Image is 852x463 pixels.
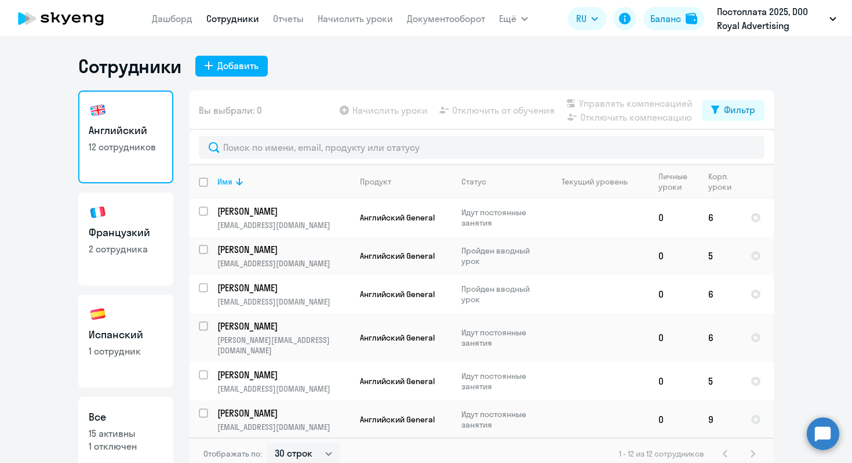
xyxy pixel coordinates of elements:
[199,136,764,159] input: Поиск по имени, email, продукту или статусу
[217,320,350,332] a: [PERSON_NAME]
[217,281,350,294] a: [PERSON_NAME]
[217,368,348,381] p: [PERSON_NAME]
[699,275,741,313] td: 6
[199,103,262,117] span: Вы выбрали: 0
[89,410,163,425] h3: Все
[649,275,699,313] td: 0
[217,258,350,269] p: [EMAIL_ADDRESS][DOMAIN_NAME]
[649,400,699,439] td: 0
[89,305,107,324] img: spanish
[643,7,704,30] button: Балансbalance
[699,237,741,275] td: 5
[206,13,259,24] a: Сотрудники
[89,243,163,255] p: 2 сотрудника
[195,56,268,77] button: Добавить
[461,176,486,187] div: Статус
[499,12,516,26] span: Ещё
[562,176,628,187] div: Текущий уровень
[318,13,393,24] a: Начислить уроки
[461,409,541,430] p: Идут постоянные занятия
[89,345,163,357] p: 1 сотрудник
[217,220,350,230] p: [EMAIL_ADDRESS][DOMAIN_NAME]
[217,176,350,187] div: Имя
[217,384,350,394] p: [EMAIL_ADDRESS][DOMAIN_NAME]
[551,176,649,187] div: Текущий уровень
[649,362,699,400] td: 0
[649,198,699,237] td: 0
[711,5,842,32] button: Постоплата 2025, DOO Royal Advertising
[576,12,587,26] span: RU
[650,12,681,26] div: Баланс
[217,59,258,73] div: Добавить
[217,335,350,356] p: [PERSON_NAME][EMAIL_ADDRESS][DOMAIN_NAME]
[152,13,192,24] a: Дашборд
[461,284,541,305] p: Пройден вводный урок
[658,171,691,192] div: Личные уроки
[217,422,350,432] p: [EMAIL_ADDRESS][DOMAIN_NAME]
[360,212,435,223] span: Английский General
[89,123,163,138] h3: Английский
[89,327,163,342] h3: Испанский
[78,193,173,285] a: Французкий2 сотрудника
[360,376,435,386] span: Английский General
[360,176,391,187] div: Продукт
[89,101,107,120] img: english
[360,251,435,261] span: Английский General
[78,91,173,183] a: Английский12 сотрудников
[217,368,350,381] a: [PERSON_NAME]
[217,320,348,332] p: [PERSON_NAME]
[360,414,435,425] span: Английский General
[89,225,163,240] h3: Французкий
[724,103,755,117] div: Фильтр
[702,100,764,121] button: Фильтр
[708,171,733,192] div: Корп. уроки
[203,448,262,459] span: Отображать по:
[649,237,699,275] td: 0
[699,362,741,400] td: 5
[699,313,741,362] td: 6
[217,243,350,256] a: [PERSON_NAME]
[217,205,348,218] p: [PERSON_NAME]
[217,176,232,187] div: Имя
[461,207,541,228] p: Идут постоянные занятия
[461,371,541,392] p: Идут постоянные занятия
[78,55,181,78] h1: Сотрудники
[217,407,350,419] a: [PERSON_NAME]
[217,205,350,218] a: [PERSON_NAME]
[89,140,163,153] p: 12 сотрудников
[360,176,452,187] div: Продукт
[461,245,541,266] p: Пройден вводный урок
[658,171,698,192] div: Личные уроки
[360,289,435,299] span: Английский General
[461,176,541,187] div: Статус
[89,203,107,222] img: french
[619,448,704,459] span: 1 - 12 из 12 сотрудников
[217,407,348,419] p: [PERSON_NAME]
[89,427,163,440] p: 15 активны
[568,7,606,30] button: RU
[407,13,485,24] a: Документооборот
[717,5,825,32] p: Постоплата 2025, DOO Royal Advertising
[78,295,173,388] a: Испанский1 сотрудник
[649,313,699,362] td: 0
[708,171,741,192] div: Корп. уроки
[89,440,163,453] p: 1 отключен
[686,13,697,24] img: balance
[360,332,435,343] span: Английский General
[217,296,350,307] p: [EMAIL_ADDRESS][DOMAIN_NAME]
[699,198,741,237] td: 6
[217,281,348,294] p: [PERSON_NAME]
[461,327,541,348] p: Идут постоянные занятия
[499,7,528,30] button: Ещё
[217,243,348,256] p: [PERSON_NAME]
[699,400,741,439] td: 9
[273,13,304,24] a: Отчеты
